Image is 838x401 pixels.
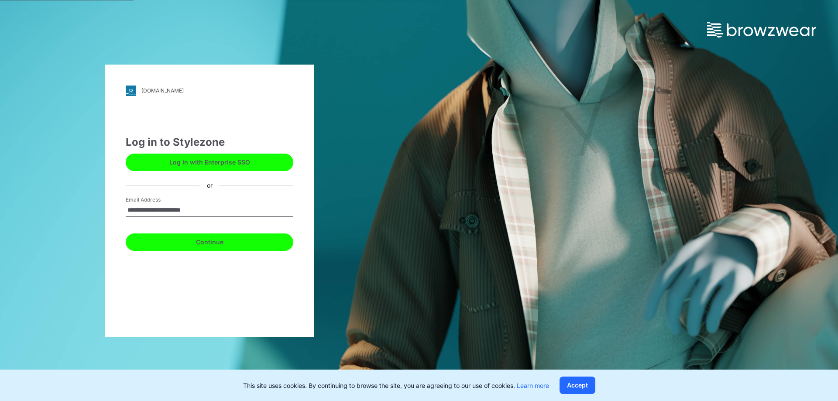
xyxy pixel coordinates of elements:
div: or [200,181,220,190]
button: Log in with Enterprise SSO [126,154,293,171]
div: [DOMAIN_NAME] [141,87,184,94]
button: Continue [126,233,293,251]
img: browzwear-logo.73288ffb.svg [707,22,816,38]
p: This site uses cookies. By continuing to browse the site, you are agreeing to our use of cookies. [243,381,549,390]
label: Email Address [126,196,187,204]
a: Learn more [517,382,549,389]
img: svg+xml;base64,PHN2ZyB3aWR0aD0iMjgiIGhlaWdodD0iMjgiIHZpZXdCb3g9IjAgMCAyOCAyOCIgZmlsbD0ibm9uZSIgeG... [126,86,136,96]
a: [DOMAIN_NAME] [126,86,293,96]
div: Log in to Stylezone [126,134,293,150]
button: Accept [560,377,595,394]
